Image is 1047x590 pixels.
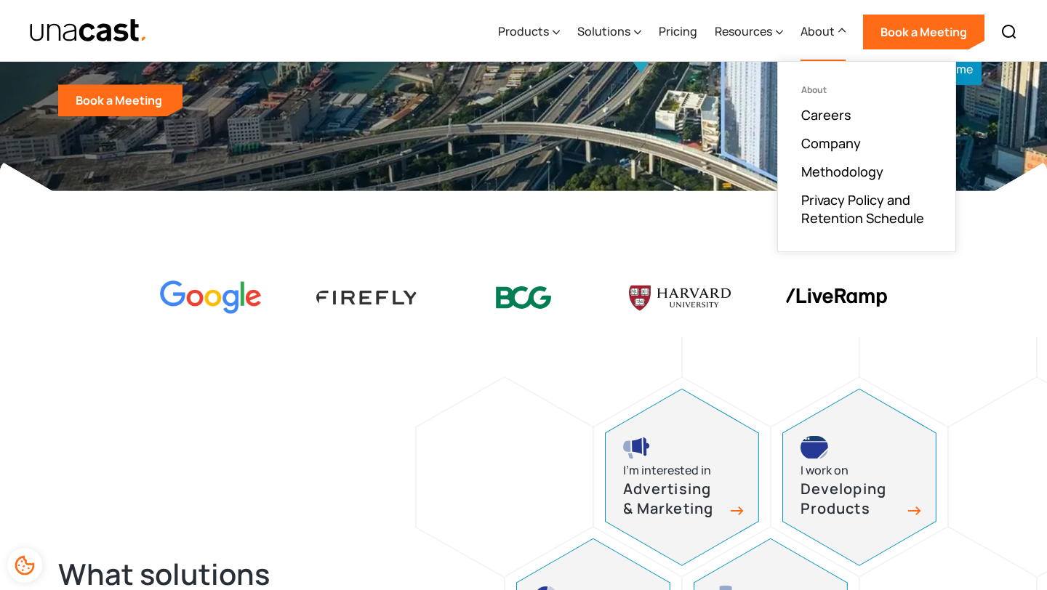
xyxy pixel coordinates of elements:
a: Pricing [659,2,697,62]
div: Products [498,2,560,62]
div: Products [498,23,549,40]
img: BCG logo [473,277,574,318]
a: Careers [801,106,851,124]
a: Book a Meeting [58,84,182,116]
div: About [801,85,932,95]
div: About [801,23,835,40]
div: Cookie Preferences [7,548,42,583]
a: Privacy Policy and Retention Schedule [801,191,932,227]
img: advertising and marketing icon [623,436,651,459]
a: developing products iconI work onDeveloping Products [782,389,936,566]
a: Company [801,134,861,152]
img: Harvard U logo [629,280,731,315]
img: Google logo Color [160,280,262,315]
a: home [29,18,148,44]
img: Firefly Advertising logo [316,291,418,304]
nav: About [777,61,956,252]
div: Solutions [577,2,641,62]
div: Resources [715,2,783,62]
a: advertising and marketing iconI’m interested inAdvertising & Marketing [605,389,759,566]
img: Unacast text logo [29,18,148,44]
img: liveramp logo [785,288,887,307]
a: Book a Meeting [863,15,984,49]
img: developing products icon [801,436,828,459]
img: Search icon [1000,23,1018,41]
div: I work on [801,461,849,480]
div: I’m interested in [623,461,711,480]
div: Solutions [577,23,630,40]
a: Methodology [801,163,883,180]
div: Resources [715,23,772,40]
div: About [801,2,846,62]
h3: Advertising & Marketing [623,480,725,518]
h3: Developing Products [801,480,902,518]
